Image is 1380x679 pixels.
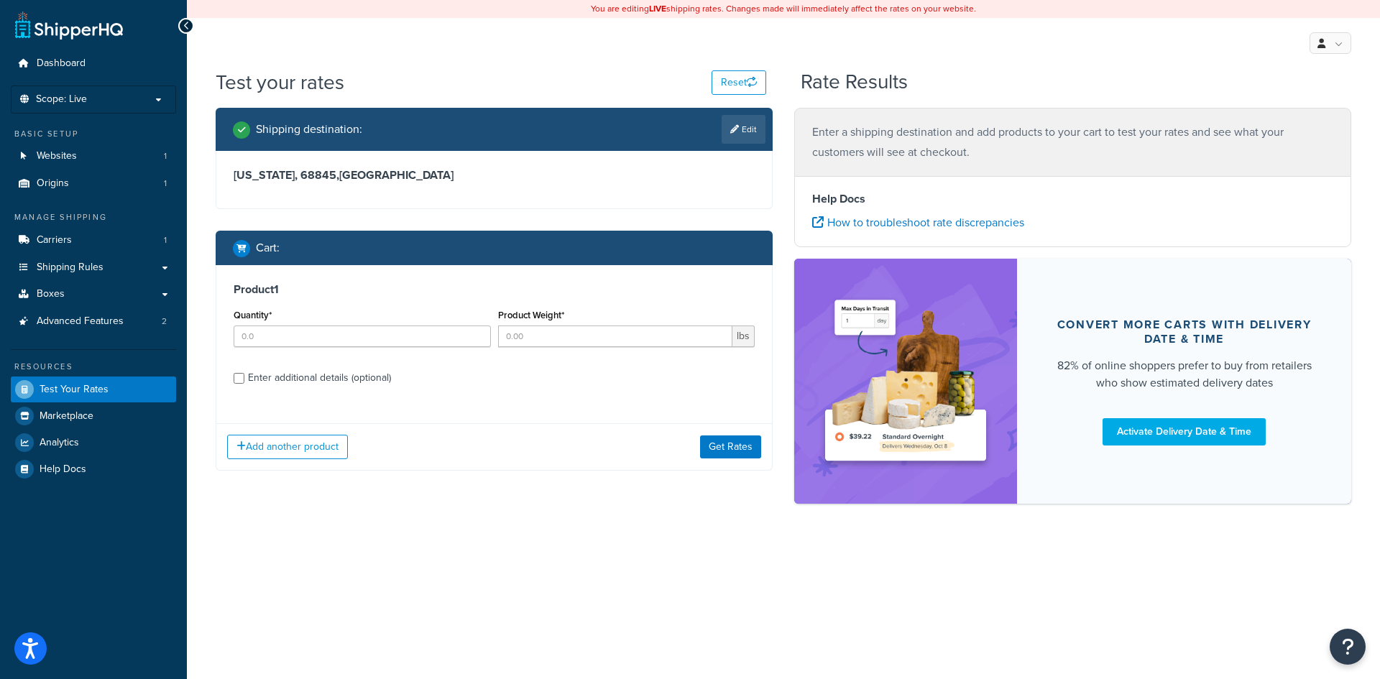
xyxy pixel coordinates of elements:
[1103,418,1266,445] a: Activate Delivery Date & Time
[11,170,176,197] a: Origins1
[11,211,176,223] div: Manage Shipping
[11,227,176,254] a: Carriers1
[216,68,344,96] h1: Test your rates
[37,177,69,190] span: Origins
[812,190,1333,208] h4: Help Docs
[40,384,109,396] span: Test Your Rates
[11,227,176,254] li: Carriers
[11,281,176,308] a: Boxes
[11,308,176,335] a: Advanced Features2
[816,280,995,482] img: feature-image-ddt-36eae7f7280da8017bfb280eaccd9c446f90b1fe08728e4019434db127062ab4.png
[11,361,176,373] div: Resources
[11,403,176,429] a: Marketplace
[11,128,176,140] div: Basic Setup
[234,373,244,384] input: Enter additional details (optional)
[164,234,167,246] span: 1
[227,435,348,459] button: Add another product
[40,410,93,422] span: Marketplace
[649,2,666,15] b: LIVE
[722,115,765,144] a: Edit
[37,234,72,246] span: Carriers
[234,168,755,183] h3: [US_STATE], 68845 , [GEOGRAPHIC_DATA]
[37,315,124,328] span: Advanced Features
[11,50,176,77] a: Dashboard
[37,262,103,274] span: Shipping Rules
[256,241,280,254] h2: Cart :
[812,122,1333,162] p: Enter a shipping destination and add products to your cart to test your rates and see what your c...
[11,170,176,197] li: Origins
[700,435,761,458] button: Get Rates
[234,325,491,347] input: 0.0
[40,437,79,449] span: Analytics
[812,214,1024,231] a: How to troubleshoot rate discrepancies
[11,456,176,482] a: Help Docs
[801,71,908,93] h2: Rate Results
[498,310,564,320] label: Product Weight*
[11,377,176,402] a: Test Your Rates
[248,368,391,388] div: Enter additional details (optional)
[234,310,272,320] label: Quantity*
[256,123,362,136] h2: Shipping destination :
[498,325,733,347] input: 0.00
[234,282,755,297] h3: Product 1
[712,70,766,95] button: Reset
[11,308,176,335] li: Advanced Features
[164,177,167,190] span: 1
[37,288,65,300] span: Boxes
[36,93,87,106] span: Scope: Live
[162,315,167,328] span: 2
[11,143,176,170] li: Websites
[1330,629,1366,665] button: Open Resource Center
[37,57,86,70] span: Dashboard
[11,430,176,456] a: Analytics
[37,150,77,162] span: Websites
[1052,357,1317,392] div: 82% of online shoppers prefer to buy from retailers who show estimated delivery dates
[11,143,176,170] a: Websites1
[40,463,86,476] span: Help Docs
[732,325,755,347] span: lbs
[164,150,167,162] span: 1
[11,254,176,281] a: Shipping Rules
[1052,318,1317,346] div: Convert more carts with delivery date & time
